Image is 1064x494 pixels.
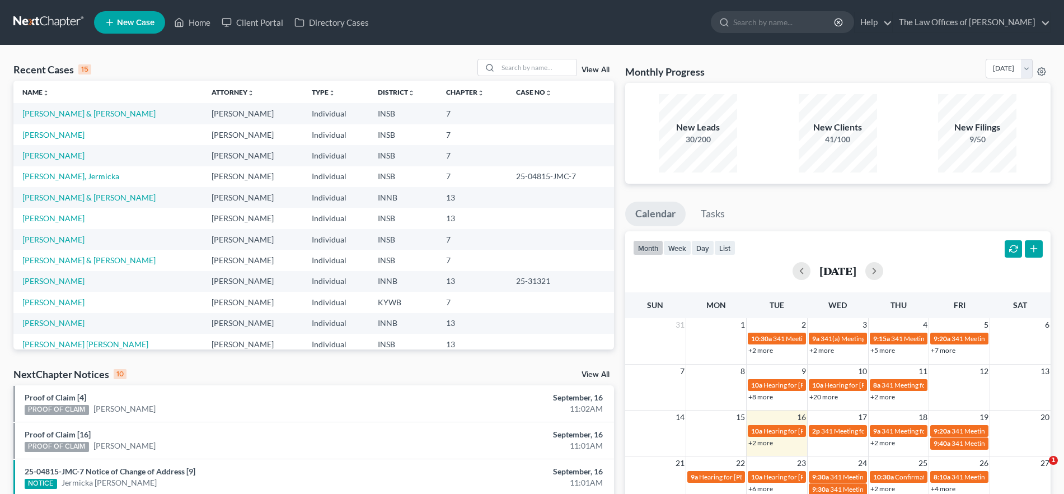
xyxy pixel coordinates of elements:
span: 9a [812,334,819,343]
a: Calendar [625,202,686,226]
a: [PERSON_NAME] [22,151,85,160]
td: INSB [369,166,438,187]
span: 12 [978,365,990,378]
span: 10a [751,381,762,389]
td: INSB [369,103,438,124]
div: 15 [78,64,91,74]
span: 1 [739,318,746,332]
span: 10 [857,365,868,378]
div: NOTICE [25,479,57,489]
span: 26 [978,456,990,470]
a: [PERSON_NAME] & [PERSON_NAME] [22,193,156,202]
a: +2 more [748,439,773,447]
span: 4 [922,318,929,332]
td: 7 [437,145,507,166]
span: 31 [674,318,686,332]
span: 9a [873,427,880,435]
a: Jermicka [PERSON_NAME] [62,477,157,488]
span: 11 [917,365,929,378]
td: 13 [437,187,507,208]
td: INSB [369,124,438,145]
a: Typeunfold_more [312,88,335,96]
span: Hearing for [PERSON_NAME] [763,427,851,435]
span: 9:20a [934,427,950,435]
div: 30/200 [659,134,737,145]
td: 7 [437,124,507,145]
a: 25-04815-JMC-7 Notice of Change of Address [9] [25,467,195,476]
span: 8a [873,381,880,389]
span: 9:40a [934,439,950,448]
span: 13 [1039,365,1051,378]
a: Case Nounfold_more [516,88,552,96]
span: 9:30a [812,473,829,481]
div: September, 16 [418,429,603,440]
a: Directory Cases [289,12,374,32]
span: 21 [674,456,686,470]
span: 14 [674,411,686,424]
td: Individual [303,250,369,271]
div: 11:01AM [418,477,603,488]
span: 5 [983,318,990,332]
a: Client Portal [216,12,289,32]
td: 7 [437,250,507,271]
td: 13 [437,334,507,355]
span: 20 [1039,411,1051,424]
button: list [714,240,735,255]
iframe: Intercom live chat [1026,456,1053,483]
td: [PERSON_NAME] [203,124,303,145]
a: +6 more [748,484,773,493]
a: Tasks [691,202,735,226]
a: +8 more [748,393,773,401]
div: PROOF OF CLAIM [25,405,89,415]
span: 10a [751,473,762,481]
h2: [DATE] [819,265,856,277]
div: 11:02AM [418,403,603,414]
h3: Monthly Progress [625,65,705,78]
td: KYWB [369,292,438,313]
i: unfold_more [329,90,335,96]
td: Individual [303,145,369,166]
div: NextChapter Notices [13,367,126,381]
a: [PERSON_NAME], Jermicka [22,171,119,181]
span: Fri [954,300,965,310]
span: 9 [800,365,807,378]
a: Chapterunfold_more [446,88,484,96]
a: [PERSON_NAME] [22,276,85,286]
td: Individual [303,187,369,208]
button: week [663,240,691,255]
td: Individual [303,166,369,187]
td: INNB [369,187,438,208]
td: INSB [369,145,438,166]
div: New Clients [799,121,877,134]
span: 15 [735,411,746,424]
td: 13 [437,313,507,334]
span: 23 [796,456,807,470]
span: Hearing for [PERSON_NAME] [763,473,851,481]
span: 3 [861,318,868,332]
a: [PERSON_NAME] [22,213,85,223]
a: Help [855,12,892,32]
i: unfold_more [247,90,254,96]
div: New Leads [659,121,737,134]
span: Hearing for [PERSON_NAME] & [PERSON_NAME] [699,473,846,481]
span: Sat [1013,300,1027,310]
a: The Law Offices of [PERSON_NAME] [893,12,1050,32]
span: 341 Meeting for [PERSON_NAME] [830,473,931,481]
td: [PERSON_NAME] [203,271,303,292]
div: 10 [114,369,126,379]
td: Individual [303,292,369,313]
div: PROOF OF CLAIM [25,442,89,452]
span: 9:20a [934,334,950,343]
a: +7 more [931,346,955,355]
span: Tue [770,300,784,310]
a: View All [582,66,610,74]
span: 341 Meeting for [PERSON_NAME] [773,334,874,343]
div: Recent Cases [13,63,91,76]
td: INSB [369,250,438,271]
td: 13 [437,271,507,292]
a: Proof of Claim [16] [25,430,91,439]
a: +5 more [870,346,895,355]
td: Individual [303,271,369,292]
a: Districtunfold_more [378,88,415,96]
span: 8:10a [934,473,950,481]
